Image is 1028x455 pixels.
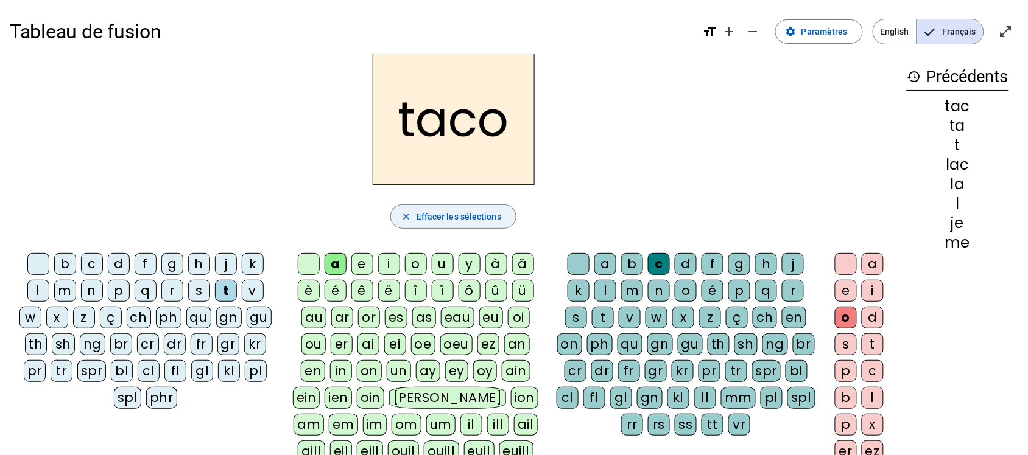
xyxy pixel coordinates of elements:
[592,307,614,328] div: t
[722,24,736,39] mat-icon: add
[215,280,237,302] div: t
[215,253,237,275] div: j
[156,307,181,328] div: ph
[351,253,373,275] div: e
[378,253,400,275] div: i
[325,253,347,275] div: a
[755,253,777,275] div: h
[27,280,49,302] div: l
[675,280,697,302] div: o
[721,387,756,409] div: mm
[389,387,505,409] div: [PERSON_NAME]
[708,333,730,355] div: th
[862,414,884,436] div: x
[325,280,347,302] div: é
[648,414,670,436] div: rs
[728,280,750,302] div: p
[218,360,240,382] div: kl
[565,307,587,328] div: s
[405,253,427,275] div: o
[127,307,151,328] div: ch
[294,414,324,436] div: am
[331,333,353,355] div: er
[54,280,76,302] div: m
[405,280,427,302] div: î
[161,280,183,302] div: r
[862,307,884,328] div: d
[412,307,436,328] div: as
[242,253,264,275] div: k
[390,204,516,229] button: Effacer les sélections
[384,333,406,355] div: ei
[801,24,848,39] span: Paramètres
[10,12,692,51] h1: Tableau de fusion
[329,414,358,436] div: em
[907,177,1009,192] div: la
[77,360,107,382] div: spr
[557,333,582,355] div: on
[217,333,239,355] div: gr
[907,63,1009,91] h3: Précédents
[25,333,47,355] div: th
[512,253,534,275] div: â
[135,280,157,302] div: q
[191,333,213,355] div: fr
[907,158,1009,172] div: lac
[357,360,382,382] div: on
[746,24,761,39] mat-icon: remove
[717,19,741,44] button: Augmenter la taille de la police
[702,253,723,275] div: f
[487,414,509,436] div: ill
[775,19,863,44] button: Paramètres
[565,360,586,382] div: cr
[416,360,440,382] div: ay
[726,307,748,328] div: ç
[373,54,535,185] h2: taco
[835,333,857,355] div: s
[191,360,213,382] div: gl
[54,253,76,275] div: b
[761,387,783,409] div: pl
[80,333,105,355] div: ng
[161,253,183,275] div: g
[618,360,640,382] div: fr
[216,307,242,328] div: gn
[432,253,454,275] div: u
[24,360,46,382] div: pr
[752,360,781,382] div: spr
[108,280,130,302] div: p
[862,333,884,355] div: t
[440,333,473,355] div: oeu
[357,387,385,409] div: oin
[702,414,723,436] div: tt
[645,360,667,382] div: gr
[999,24,1013,39] mat-icon: open_in_full
[728,253,750,275] div: g
[426,414,456,436] div: um
[557,387,579,409] div: cl
[73,307,95,328] div: z
[725,360,747,382] div: tr
[873,19,917,44] span: English
[862,253,884,275] div: a
[675,253,697,275] div: d
[244,333,266,355] div: kr
[907,69,921,84] mat-icon: history
[694,387,716,409] div: ll
[648,253,670,275] div: c
[702,24,717,39] mat-icon: format_size
[835,307,857,328] div: o
[110,333,132,355] div: br
[363,414,387,436] div: im
[387,360,411,382] div: un
[619,307,641,328] div: v
[907,99,1009,114] div: tac
[19,307,41,328] div: w
[325,387,352,409] div: ien
[755,280,777,302] div: q
[111,360,133,382] div: bl
[135,253,157,275] div: f
[81,253,103,275] div: c
[392,414,421,436] div: om
[146,387,177,409] div: phr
